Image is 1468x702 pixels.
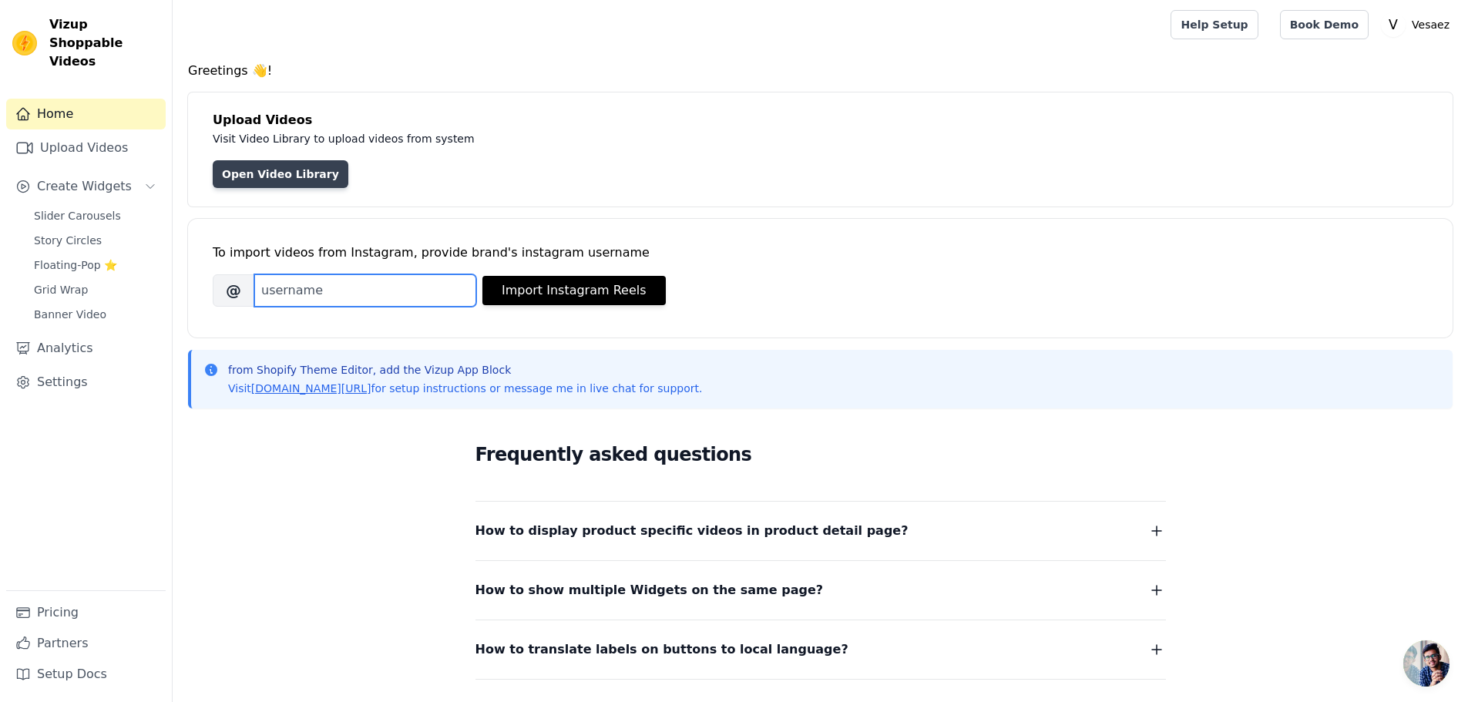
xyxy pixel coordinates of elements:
[34,257,117,273] span: Floating-Pop ⭐
[12,31,37,55] img: Vizup
[6,367,166,398] a: Settings
[37,177,132,196] span: Create Widgets
[213,274,254,307] span: @
[251,382,371,395] a: [DOMAIN_NAME][URL]
[1381,11,1456,39] button: V Vesaez
[228,381,702,396] p: Visit for setup instructions or message me in live chat for support.
[25,230,166,251] a: Story Circles
[25,205,166,227] a: Slider Carousels
[1280,10,1369,39] a: Book Demo
[188,62,1453,80] h4: Greetings 👋!
[213,111,1428,129] h4: Upload Videos
[475,639,848,660] span: How to translate labels on buttons to local language?
[475,520,1166,542] button: How to display product specific videos in product detail page?
[254,274,476,307] input: username
[213,160,348,188] a: Open Video Library
[475,520,909,542] span: How to display product specific videos in product detail page?
[6,333,166,364] a: Analytics
[475,639,1166,660] button: How to translate labels on buttons to local language?
[475,439,1166,470] h2: Frequently asked questions
[25,279,166,301] a: Grid Wrap
[6,597,166,628] a: Pricing
[475,579,824,601] span: How to show multiple Widgets on the same page?
[25,254,166,276] a: Floating-Pop ⭐
[228,362,702,378] p: from Shopify Theme Editor, add the Vizup App Block
[6,628,166,659] a: Partners
[34,282,88,297] span: Grid Wrap
[475,579,1166,601] button: How to show multiple Widgets on the same page?
[25,304,166,325] a: Banner Video
[1171,10,1258,39] a: Help Setup
[6,133,166,163] a: Upload Videos
[213,244,1428,262] div: To import videos from Instagram, provide brand's instagram username
[6,659,166,690] a: Setup Docs
[49,15,160,71] span: Vizup Shoppable Videos
[34,307,106,322] span: Banner Video
[1403,640,1450,687] a: Open chat
[1406,11,1456,39] p: Vesaez
[6,171,166,202] button: Create Widgets
[6,99,166,129] a: Home
[213,129,903,148] p: Visit Video Library to upload videos from system
[482,276,666,305] button: Import Instagram Reels
[1389,17,1398,32] text: V
[34,208,121,223] span: Slider Carousels
[34,233,102,248] span: Story Circles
